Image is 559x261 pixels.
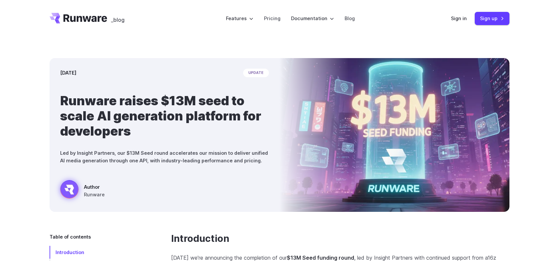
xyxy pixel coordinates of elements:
[111,17,125,22] span: _blog
[243,69,269,77] span: update
[111,13,125,23] a: _blog
[84,191,105,198] span: Runware
[345,15,355,22] a: Blog
[264,15,280,22] a: Pricing
[50,13,107,23] a: Go to /
[50,246,150,259] a: Introduction
[475,12,509,25] a: Sign up
[279,58,509,212] img: Futuristic city scene with neon lights showing Runware announcement of $13M seed funding in large...
[291,15,334,22] label: Documentation
[60,180,105,201] a: Futuristic city scene with neon lights showing Runware announcement of $13M seed funding in large...
[287,254,354,261] strong: $13M Seed funding round
[226,15,253,22] label: Features
[60,149,269,164] p: Led by Insight Partners, our $13M Seed round accelerates our mission to deliver unified AI media ...
[56,249,84,255] span: Introduction
[451,15,467,22] a: Sign in
[50,233,91,241] span: Table of contents
[84,183,105,191] span: Author
[60,69,76,77] time: [DATE]
[171,233,229,245] a: Introduction
[60,93,269,139] h1: Runware raises $13M seed to scale AI generation platform for developers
